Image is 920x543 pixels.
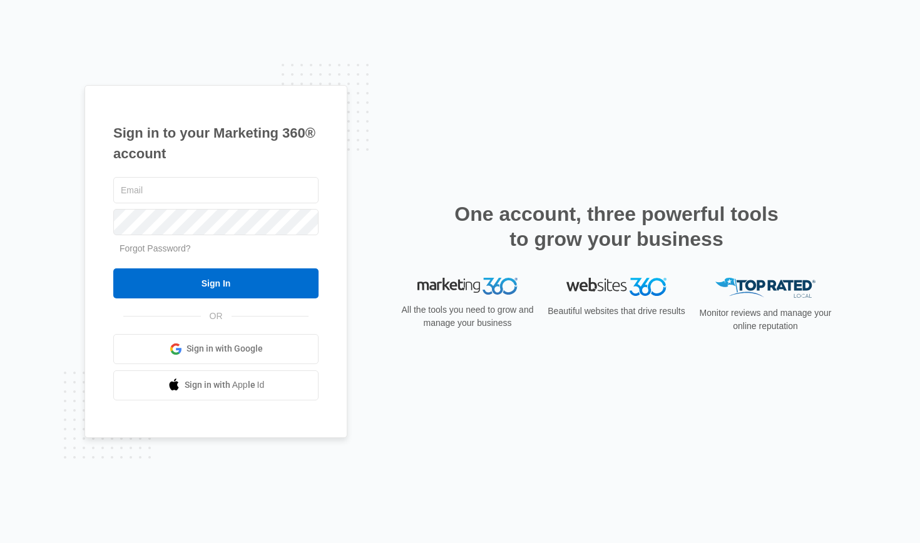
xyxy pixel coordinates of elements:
[546,305,687,318] p: Beautiful websites that drive results
[397,303,538,330] p: All the tools you need to grow and manage your business
[113,123,319,164] h1: Sign in to your Marketing 360® account
[113,268,319,298] input: Sign In
[695,307,836,333] p: Monitor reviews and manage your online reputation
[417,278,518,295] img: Marketing 360
[113,177,319,203] input: Email
[566,278,667,296] img: Websites 360
[113,370,319,400] a: Sign in with Apple Id
[451,201,782,251] h2: One account, three powerful tools to grow your business
[113,334,319,364] a: Sign in with Google
[187,342,263,355] span: Sign in with Google
[715,278,815,298] img: Top Rated Local
[120,243,191,253] a: Forgot Password?
[201,310,232,323] span: OR
[185,378,265,392] span: Sign in with Apple Id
